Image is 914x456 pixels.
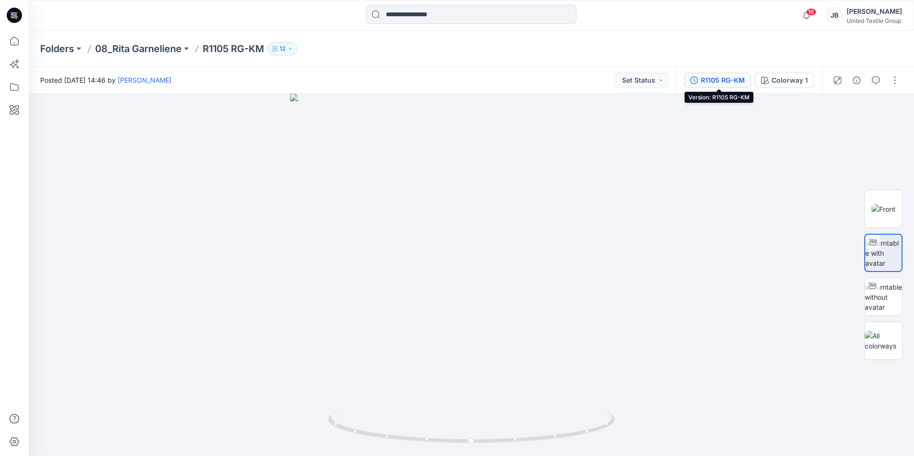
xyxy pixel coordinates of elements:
div: JB [826,7,843,24]
img: All colorways [865,331,902,351]
a: [PERSON_NAME] [118,76,172,84]
span: Posted [DATE] 14:46 by [40,75,172,85]
button: Details [849,73,864,88]
div: [PERSON_NAME] [847,6,902,17]
p: 12 [280,43,285,54]
p: R1105 RG-KM [203,42,264,55]
span: 16 [806,8,816,16]
div: Colorway 1 [772,75,808,86]
a: 08_Rita Garneliene [95,42,182,55]
div: United Textile Group [847,17,902,24]
img: Turntable without avatar [865,282,902,312]
button: 12 [268,42,297,55]
button: Colorway 1 [755,73,814,88]
a: Folders [40,42,74,55]
img: Turntable with avatar [865,238,902,268]
button: R1105 RG-KM [684,73,751,88]
img: Front [871,204,895,214]
div: R1105 RG-KM [701,75,745,86]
